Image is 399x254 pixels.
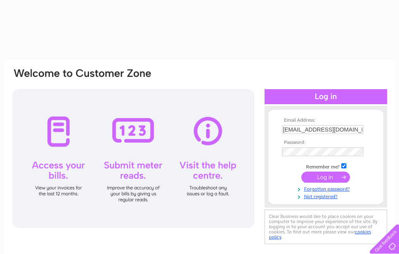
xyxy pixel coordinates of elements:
td: Remember me? [280,162,372,170]
a: cookies policy [269,229,371,240]
div: Clear Business would like to place cookies on your computer to improve your experience of the sit... [265,210,387,244]
input: Submit [301,172,350,183]
th: Email Address: [280,118,372,123]
a: Not registered? [282,192,372,200]
th: Password: [280,140,372,145]
a: Forgotten password? [282,185,372,192]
